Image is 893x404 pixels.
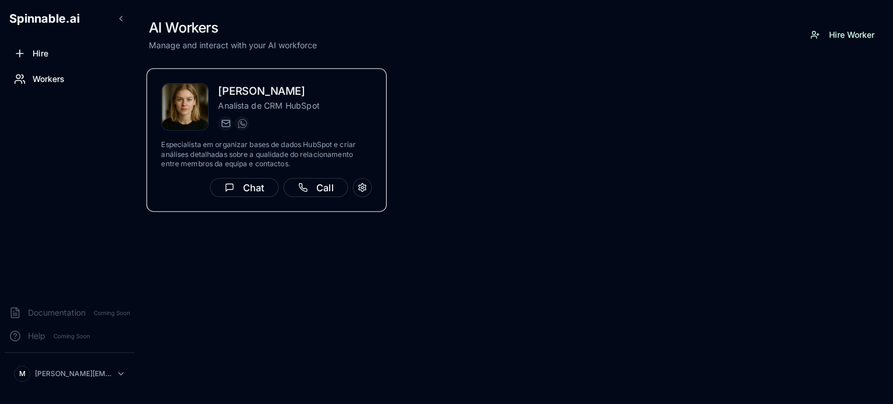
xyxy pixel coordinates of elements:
button: WhatsApp [235,116,249,130]
img: Beatriz Laine [162,84,208,130]
button: Send email to beatriz.laine@getspinnable.ai [218,116,232,130]
span: Coming Soon [90,308,134,319]
a: Hire Worker [801,30,884,42]
button: Chat [210,178,278,197]
span: Workers [33,73,65,85]
button: M[PERSON_NAME][EMAIL_ADDRESS][DOMAIN_NAME] [9,362,130,385]
span: Help [28,330,45,342]
button: Call [284,178,348,197]
span: Documentation [28,307,85,319]
p: [PERSON_NAME][EMAIL_ADDRESS][DOMAIN_NAME] [35,369,112,378]
h1: AI Workers [149,19,317,37]
p: Especialista em organizar bases de dados HubSpot e criar análises detalhadas sobre a qualidade do... [161,140,372,169]
span: Spinnable [9,12,80,26]
p: Manage and interact with your AI workforce [149,40,317,51]
h2: [PERSON_NAME] [218,83,372,100]
span: Hire [33,48,48,59]
img: WhatsApp [238,119,247,128]
p: Analista de CRM HubSpot [218,100,372,112]
span: M [19,369,26,378]
button: Hire Worker [801,24,884,45]
span: Coming Soon [50,331,94,342]
span: .ai [66,12,80,26]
